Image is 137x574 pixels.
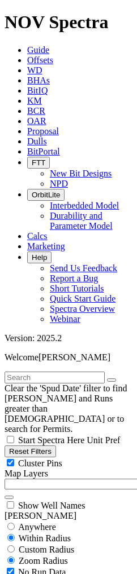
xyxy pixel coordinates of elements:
[27,86,48,95] a: BitIQ
[50,314,80,324] a: Webinar
[27,55,53,65] a: Offsets
[5,511,132,521] div: [PERSON_NAME]
[5,352,132,363] p: Welcome
[32,158,45,167] span: FTT
[18,522,56,532] span: Anywhere
[5,333,132,343] div: Version: 2025.2
[19,556,68,566] span: Zoom Radius
[18,501,85,510] span: Show Well Names
[5,12,132,33] h1: NOV Spectra
[27,251,52,263] button: Help
[27,76,50,85] a: BHAs
[50,211,113,231] a: Durability and Parameter Model
[27,157,50,169] button: FTT
[5,469,48,478] span: Map Layers
[27,106,45,116] a: BCR
[27,231,48,241] a: Calcs
[32,253,47,262] span: Help
[32,191,60,199] span: OrbitLite
[38,352,110,362] span: [PERSON_NAME]
[27,96,42,105] a: KM
[7,436,14,443] input: Start Spectra Here
[5,383,127,434] span: Clear the 'Spud Date' filter to find [PERSON_NAME] and Runs greater than [DEMOGRAPHIC_DATA] or to...
[27,147,60,156] a: BitPortal
[27,136,47,146] a: Dulls
[50,263,117,273] a: Send Us Feedback
[50,304,115,314] a: Spectra Overview
[27,45,49,55] a: Guide
[50,294,115,303] a: Quick Start Guide
[50,169,112,178] a: New Bit Designs
[50,284,104,293] a: Short Tutorials
[27,189,65,201] button: OrbitLite
[19,533,71,543] span: Within Radius
[5,372,105,383] input: Search
[50,179,68,188] a: NPD
[27,241,65,251] a: Marketing
[5,445,56,457] button: Reset Filters
[18,435,84,445] span: Start Spectra Here
[87,435,120,445] span: Unit Pref
[19,545,74,554] span: Custom Radius
[27,116,46,126] a: OAR
[27,65,42,75] a: WD
[50,273,98,283] a: Report a Bug
[18,458,62,468] span: Cluster Pins
[27,126,59,136] a: Proposal
[50,201,119,210] a: Interbedded Model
